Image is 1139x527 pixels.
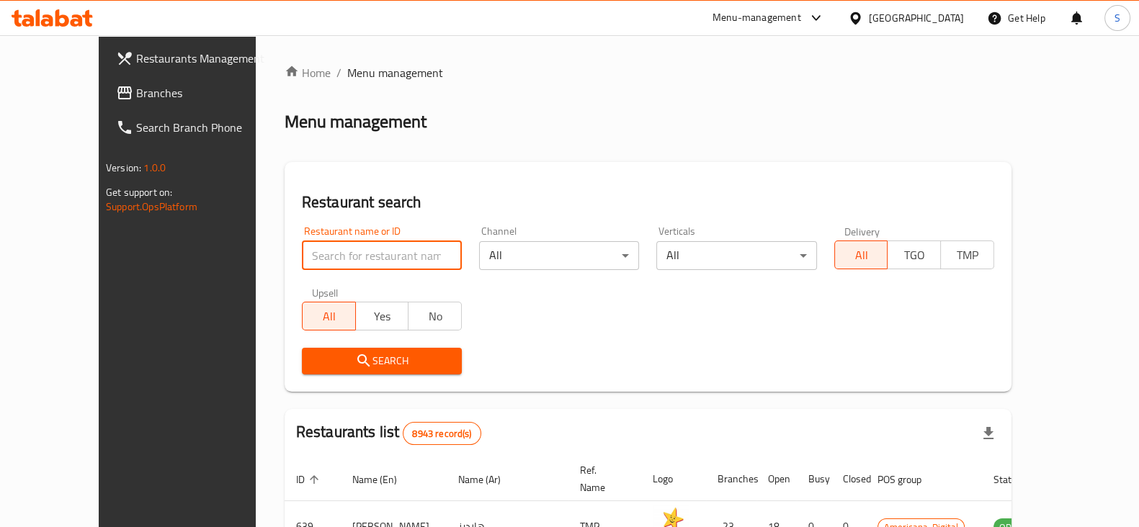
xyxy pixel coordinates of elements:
th: Busy [797,457,831,501]
div: Export file [971,416,1006,451]
button: Search [302,348,462,374]
span: 1.0.0 [143,158,166,177]
span: No [414,306,456,327]
span: Ref. Name [580,461,624,496]
button: All [834,240,888,269]
label: Upsell [312,287,339,297]
nav: breadcrumb [285,64,1011,81]
div: Menu-management [713,9,801,27]
h2: Menu management [285,110,426,133]
span: Version: [106,158,141,177]
a: Branches [104,76,289,110]
span: Get support on: [106,183,172,202]
button: All [302,302,356,330]
button: Yes [355,302,409,330]
button: No [408,302,462,330]
span: 8943 record(s) [403,427,480,441]
th: Closed [831,457,866,501]
th: Branches [706,457,756,501]
th: Logo [641,457,706,501]
h2: Restaurants list [296,421,481,445]
label: Delivery [844,226,880,236]
span: POS group [877,471,940,488]
button: TMP [940,240,994,269]
h2: Restaurant search [302,192,994,213]
div: Total records count [403,422,481,445]
span: S [1115,10,1120,26]
div: [GEOGRAPHIC_DATA] [869,10,964,26]
a: Support.OpsPlatform [106,197,197,216]
th: Open [756,457,797,501]
span: ID [296,471,323,488]
div: All [656,241,816,270]
span: Status [993,471,1040,488]
a: Search Branch Phone [104,110,289,145]
span: All [308,306,350,327]
span: Yes [362,306,403,327]
input: Search for restaurant name or ID.. [302,241,462,270]
a: Home [285,64,331,81]
span: Menu management [347,64,443,81]
li: / [336,64,341,81]
div: All [479,241,639,270]
span: All [841,245,883,266]
span: TMP [947,245,988,266]
a: Restaurants Management [104,41,289,76]
span: Restaurants Management [136,50,277,67]
span: Branches [136,84,277,102]
span: Name (En) [352,471,416,488]
span: Search [313,352,450,370]
span: Name (Ar) [458,471,519,488]
span: TGO [893,245,935,266]
button: TGO [887,240,941,269]
span: Search Branch Phone [136,119,277,136]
